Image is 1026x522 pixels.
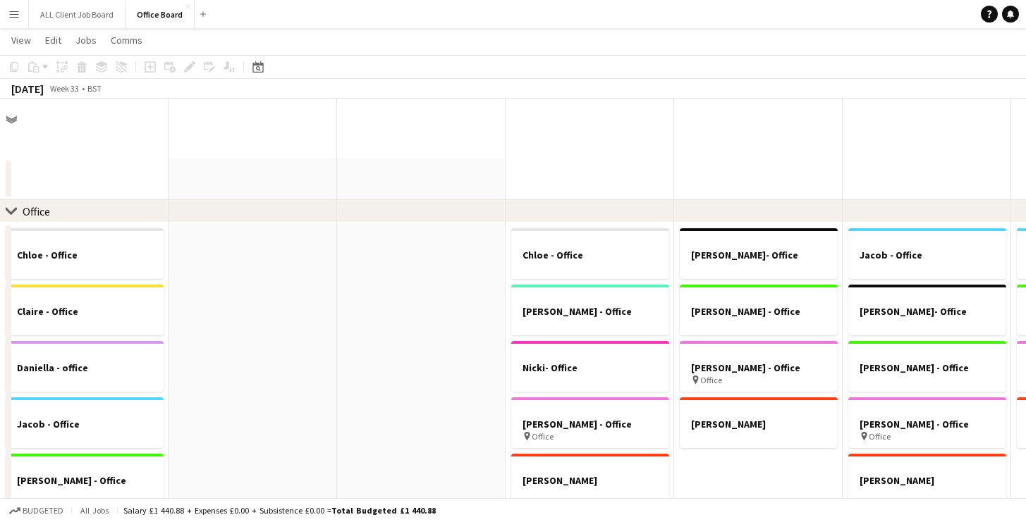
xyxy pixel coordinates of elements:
button: ALL Client Job Board [29,1,126,28]
h3: [PERSON_NAME] - Office [848,361,1006,374]
app-job-card: Chloe - Office [6,228,164,279]
h3: [PERSON_NAME] [511,474,669,487]
app-job-card: [PERSON_NAME] - Office [511,285,669,335]
div: BST [87,83,102,94]
app-job-card: [PERSON_NAME] - Office Office [511,397,669,448]
div: [DATE] [11,82,44,96]
h3: Chloe - Office [511,249,669,261]
h3: Claire - Office [6,305,164,318]
h3: Chloe - Office [6,249,164,261]
div: Office [23,204,50,218]
app-job-card: [PERSON_NAME] - Office [6,454,164,504]
app-job-card: [PERSON_NAME] [680,397,838,448]
h3: [PERSON_NAME] [680,418,838,430]
app-job-card: [PERSON_NAME] - Office [680,285,838,335]
button: Office Board [126,1,195,28]
app-job-card: Claire - Office [6,285,164,335]
h3: [PERSON_NAME] [848,474,1006,487]
h3: [PERSON_NAME]- Office [680,249,838,261]
span: Budgeted [23,506,63,516]
span: View [11,34,31,46]
app-job-card: [PERSON_NAME] [511,454,669,504]
app-job-card: Nicki- Office [511,341,669,392]
h3: [PERSON_NAME] - Office [680,361,838,374]
h3: Nicki- Office [511,361,669,374]
a: Edit [39,31,67,49]
h3: [PERSON_NAME]- Office [848,305,1006,318]
span: Jobs [75,34,97,46]
span: Edit [45,34,61,46]
h3: [PERSON_NAME] - Office [511,418,669,430]
span: Office [532,431,554,442]
a: Jobs [70,31,102,49]
span: All jobs [78,505,111,516]
app-job-card: Chloe - Office [511,228,669,279]
app-job-card: [PERSON_NAME] - Office Office [680,341,838,392]
h3: [PERSON_NAME] - Office [680,305,838,318]
span: Week 33 [47,83,82,94]
button: Budgeted [7,503,66,518]
h3: [PERSON_NAME] - Office [6,474,164,487]
h3: [PERSON_NAME] - Office [511,305,669,318]
h3: [PERSON_NAME] - Office [848,418,1006,430]
app-job-card: [PERSON_NAME]- Office [848,285,1006,335]
app-job-card: Jacob - Office [6,397,164,448]
h3: Jacob - Office [6,418,164,430]
span: Total Budgeted £1 440.88 [331,505,436,516]
h3: Jacob - Office [848,249,1006,261]
a: View [6,31,37,49]
app-job-card: [PERSON_NAME] [848,454,1006,504]
span: Comms [111,34,142,46]
a: Comms [105,31,148,49]
span: Office [700,375,722,385]
app-job-card: [PERSON_NAME]- Office [680,228,838,279]
h3: Daniella - office [6,361,164,374]
span: Office [869,431,891,442]
app-job-card: [PERSON_NAME] - Office [848,341,1006,392]
app-job-card: [PERSON_NAME] - Office Office [848,397,1006,448]
app-job-card: Jacob - Office [848,228,1006,279]
app-job-card: Daniella - office [6,341,164,392]
div: Salary £1 440.88 + Expenses £0.00 + Subsistence £0.00 = [123,505,436,516]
